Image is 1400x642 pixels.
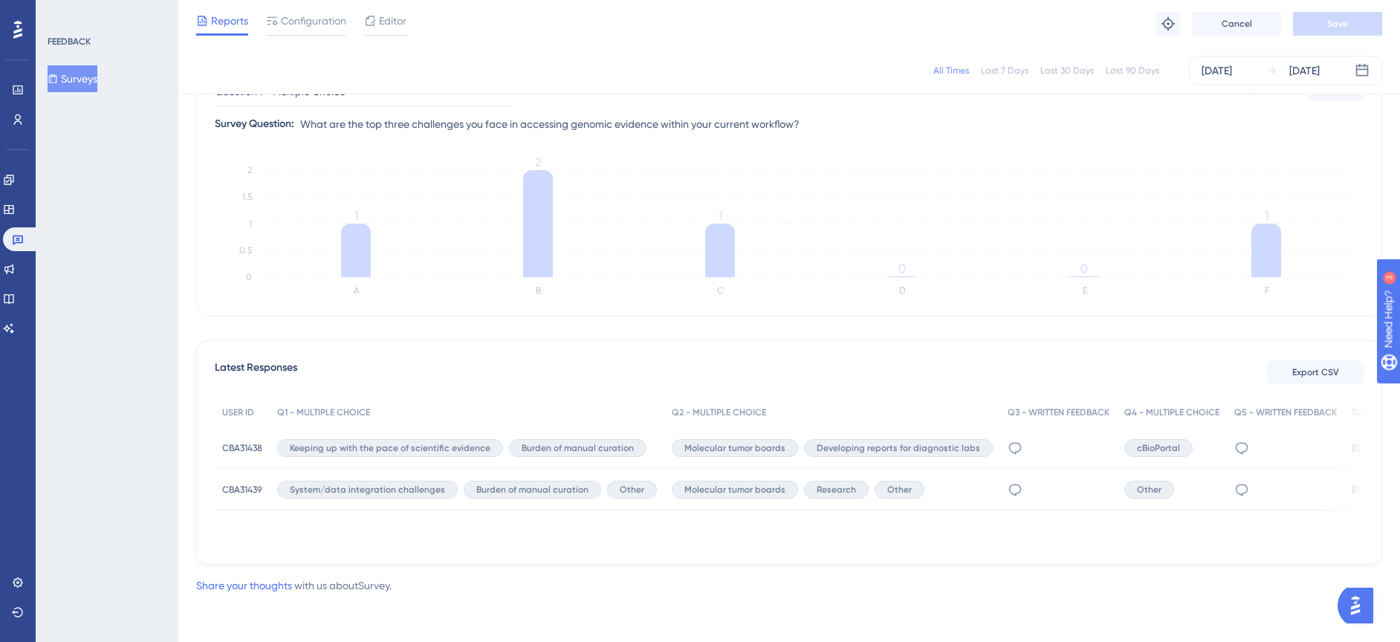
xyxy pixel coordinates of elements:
span: Molecular tumor boards [684,442,785,454]
tspan: 1 [249,218,252,229]
span: cBioPortal [1137,442,1180,454]
span: Research [817,484,856,496]
text: E [1083,285,1087,296]
tspan: 1.5 [242,192,252,202]
tspan: 1 [719,209,722,223]
button: Surveys [48,65,97,92]
iframe: UserGuiding AI Assistant Launcher [1338,583,1382,628]
text: F [1265,285,1269,296]
text: D [899,285,906,296]
div: Last 90 Days [1106,65,1159,77]
span: Editor [379,12,406,30]
text: B [536,285,541,296]
div: [DATE] [1202,62,1232,80]
span: System/data integration challenges [290,484,445,496]
span: CBA31438 [222,442,262,454]
span: Other [887,484,912,496]
span: Developing reports for diagnostic labs [817,442,980,454]
span: Other [620,484,644,496]
tspan: 0 [898,262,906,276]
span: [DATE] 12:03 [1352,442,1399,454]
button: Save [1293,12,1382,36]
div: Last 30 Days [1040,65,1094,77]
button: Cancel [1192,12,1281,36]
span: Molecular tumor boards [684,484,785,496]
button: Export CSV [1267,360,1364,384]
div: [DATE] [1289,62,1320,80]
div: 3 [103,7,108,19]
div: with us about Survey . [196,577,392,594]
span: Q3 - WRITTEN FEEDBACK [1008,406,1109,418]
div: Survey Question: [215,115,294,133]
span: Q1 - MULTIPLE CHOICE [277,406,370,418]
span: Reports [211,12,248,30]
span: What are the top three challenges you face in accessing genomic evidence within your current work... [300,115,800,133]
span: Need Help? [35,4,93,22]
a: Share your thoughts [196,580,292,591]
span: Configuration [281,12,346,30]
span: Export CSV [1292,366,1339,378]
span: Latest Responses [215,359,297,386]
tspan: 0 [246,272,252,282]
tspan: 2 [535,155,541,169]
tspan: 1 [354,209,358,223]
span: Burden of manual curation [476,484,589,496]
span: Q5 - WRITTEN FEEDBACK [1234,406,1337,418]
span: Cancel [1222,18,1252,30]
tspan: 0.5 [239,245,252,256]
span: Burden of manual curation [522,442,634,454]
text: A [354,285,360,296]
span: TIME [1352,406,1370,418]
div: Last 7 Days [981,65,1028,77]
span: Keeping up with the pace of scientific evidence [290,442,490,454]
tspan: 0 [1080,262,1088,276]
span: Q4 - MULTIPLE CHOICE [1124,406,1219,418]
span: Q2 - MULTIPLE CHOICE [672,406,766,418]
div: FEEDBACK [48,36,91,48]
span: USER ID [222,406,254,418]
span: Other [1137,484,1161,496]
tspan: 1 [1265,209,1268,223]
span: Save [1327,18,1348,30]
span: CBA31439 [222,484,262,496]
text: C [717,285,724,296]
div: All Times [933,65,969,77]
tspan: 2 [247,165,252,175]
span: [DATE] 11:41 [1352,484,1396,496]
